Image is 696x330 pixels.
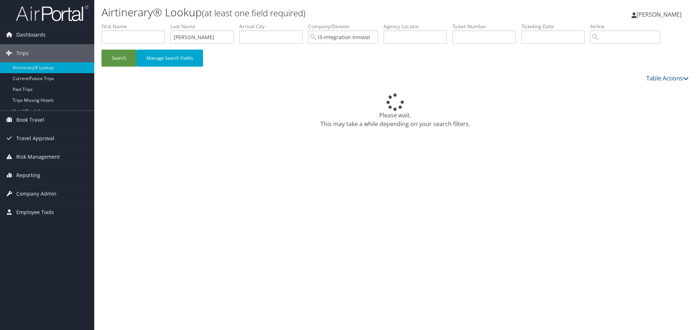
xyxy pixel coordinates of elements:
a: Table Actions [646,74,689,82]
label: Last Name [170,23,239,30]
a: [PERSON_NAME] [631,4,689,25]
span: Employee Tools [16,203,54,221]
span: Travel Approval [16,129,54,147]
span: Risk Management [16,148,60,166]
label: Agency Locator [384,23,452,30]
span: [PERSON_NAME] [637,11,681,18]
small: (at least one field required) [202,7,306,19]
span: Reporting [16,166,40,184]
h1: Airtinerary® Lookup [101,5,493,20]
label: Airline [590,23,666,30]
span: Company Admin [16,185,57,203]
span: Dashboards [16,26,46,44]
img: airportal-logo.png [16,5,88,22]
label: Ticket Number [452,23,521,30]
div: Please wait. This may take a while depending on your search filters. [101,93,689,128]
button: Search [101,50,136,67]
label: Arrival City [239,23,308,30]
span: Trips [16,44,29,62]
label: Company/Division [308,23,384,30]
label: Ticketing Date [521,23,590,30]
label: First Name [101,23,170,30]
button: Manage Search Fields [136,50,203,67]
span: Book Travel [16,111,44,129]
